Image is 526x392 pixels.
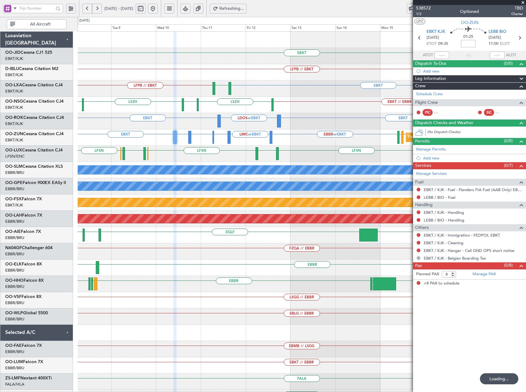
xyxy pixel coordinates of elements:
[5,262,22,266] span: OO-ELK
[416,171,447,177] a: Manage Services
[5,99,64,104] a: OO-NSGCessna Citation CJ4
[7,19,67,29] button: All Aircraft
[438,41,448,47] span: 09:35
[415,162,431,169] span: Services
[489,35,501,41] span: [DATE]
[5,246,53,250] a: N604GFChallenger 604
[5,50,21,55] span: OO-JID
[5,186,24,192] a: EBBR/BRU
[489,41,498,47] span: 11:00
[5,67,58,71] a: D-IBLUCessna Citation M2
[415,99,438,106] span: Flight Crew
[5,170,24,175] a: EBBR/BRU
[5,295,42,299] a: OO-VSFFalcon 8X
[5,246,22,250] span: N604GF
[5,278,24,283] span: OO-HHO
[416,91,443,97] a: Schedule Crew
[5,360,23,364] span: OO-LUM
[415,138,430,145] span: Permits
[423,109,433,116] div: PIC
[5,83,22,87] span: OO-LXA
[5,50,52,55] a: OO-JIDCessna CJ1 525
[5,229,21,234] span: OO-AIE
[415,224,429,231] span: Others
[335,24,380,32] div: Sun 14
[5,105,23,110] a: EBKT/KJK
[5,99,23,104] span: OO-NSG
[427,35,439,41] span: [DATE]
[434,110,448,115] div: - -
[5,181,66,185] a: OO-GPEFalcon 900EX EASy II
[504,162,513,169] span: (0/7)
[5,343,42,348] a: OO-FAEFalcon 7X
[416,147,446,153] a: Manage Permits
[290,24,335,32] div: Sat 13
[415,75,446,82] span: Leg Information
[424,218,464,223] a: LEBB / BIO - Handling
[461,19,478,26] span: OO-ZUN
[5,278,44,283] a: OO-HHOFalcon 8X
[504,262,513,269] span: (0/8)
[5,262,42,266] a: OO-ELKFalcon 8X
[484,109,494,116] div: SIC
[5,300,24,306] a: EBBR/BRU
[427,41,437,47] span: ETOT
[5,164,63,169] a: OO-SLMCessna Citation XLS
[5,88,23,94] a: EBKT/KJK
[5,235,24,241] a: EBBR/BRU
[5,376,20,380] span: ZS-LMF
[5,116,23,120] span: OO-ROK
[5,376,52,380] a: ZS-LMFNextant 400XTi
[5,83,63,87] a: OO-LXACessna Citation CJ4
[423,155,523,161] div: Add new
[463,34,473,40] span: 01:25
[156,24,201,32] div: Wed 10
[506,52,516,58] span: ALDT
[5,148,22,152] span: OO-LUX
[5,229,41,234] a: OO-AIEFalcon 7X
[423,52,433,58] span: ATOT
[424,248,514,253] a: EBKT / KJK - Hangar - Call GND OPS short notice
[408,133,466,142] div: Planned Maint [GEOGRAPHIC_DATA]
[473,271,496,277] a: Manage PAX
[5,164,22,169] span: OO-SLM
[5,72,23,78] a: EBKT/KJK
[246,24,290,32] div: Fri 12
[415,262,422,269] span: Pax
[460,8,479,15] div: Optioned
[489,29,506,35] span: LEBB BIO
[5,251,24,257] a: EBBR/BRU
[111,24,156,32] div: Tue 9
[5,197,42,201] a: OO-FSXFalcon 7X
[511,11,523,17] span: Charter
[5,311,48,315] a: OO-WLPGlobal 5500
[415,83,426,90] span: Crew
[201,24,246,32] div: Thu 11
[496,110,509,115] div: - -
[5,382,24,387] a: FALA/HLA
[5,181,23,185] span: OO-GPE
[66,24,111,32] div: Mon 8
[5,311,23,315] span: OO-WLP
[427,29,445,35] span: EBKT KJK
[5,137,23,143] a: EBKT/KJK
[104,6,133,11] span: [DATE] - [DATE]
[5,360,43,364] a: OO-LUMFalcon 7X
[415,120,473,127] span: Dispatch Checks and Weather
[5,67,19,71] span: D-IBLU
[5,316,24,322] a: EBBR/BRU
[424,187,523,192] a: EBKT / KJK - Fuel - Flanders FIA Fuel (AAB Only) EBKT / KJK
[210,4,247,14] button: Refreshing...
[5,349,24,355] a: EBBR/BRU
[424,233,500,238] a: EBKT / KJK - Immigration - FEDPOL EBKT
[5,213,22,218] span: OO-LAH
[511,5,523,11] span: TBD
[416,5,431,11] span: 538572
[5,148,63,152] a: OO-LUXCessna Citation CJ4
[219,6,244,11] span: Refreshing...
[5,365,24,371] a: EBBR/BRU
[19,4,54,13] input: Trip Number
[424,256,486,261] a: EBKT / KJK - Belgian Boarding Tax
[5,295,21,299] span: OO-VSF
[480,373,518,384] div: Loading...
